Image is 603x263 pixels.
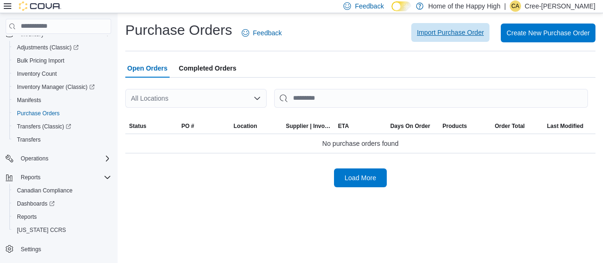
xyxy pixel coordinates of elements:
[13,95,111,106] span: Manifests
[13,95,45,106] a: Manifests
[9,67,115,80] button: Inventory Count
[21,246,41,253] span: Settings
[17,172,111,183] span: Reports
[21,155,49,162] span: Operations
[179,59,236,78] span: Completed Orders
[13,134,111,145] span: Transfers
[17,243,111,255] span: Settings
[9,94,115,107] button: Manifests
[17,226,66,234] span: [US_STATE] CCRS
[17,172,44,183] button: Reports
[13,224,70,236] a: [US_STATE] CCRS
[13,108,64,119] a: Purchase Orders
[13,42,82,53] a: Adjustments (Classic)
[13,224,111,236] span: Washington CCRS
[17,57,65,64] span: Bulk Pricing Import
[442,122,467,130] span: Products
[391,11,392,12] span: Dark Mode
[13,108,111,119] span: Purchase Orders
[178,119,230,134] button: PO #
[13,211,41,223] a: Reports
[2,242,115,256] button: Settings
[17,187,73,194] span: Canadian Compliance
[9,80,115,94] a: Inventory Manager (Classic)
[230,119,282,134] button: Location
[21,174,41,181] span: Reports
[9,107,115,120] button: Purchase Orders
[9,184,115,197] button: Canadian Compliance
[391,1,411,11] input: Dark Mode
[495,122,525,130] span: Order Total
[17,96,41,104] span: Manifests
[13,81,111,93] span: Inventory Manager (Classic)
[17,44,79,51] span: Adjustments (Classic)
[13,55,111,66] span: Bulk Pricing Import
[13,55,68,66] a: Bulk Pricing Import
[338,122,349,130] span: ETA
[274,89,588,108] input: This is a search bar. After typing your query, hit enter to filter the results lower in the page.
[17,70,57,78] span: Inventory Count
[491,119,543,134] button: Order Total
[13,198,111,209] span: Dashboards
[390,122,430,130] span: Days On Order
[17,123,71,130] span: Transfers (Classic)
[2,152,115,165] button: Operations
[355,1,383,11] span: Feedback
[510,0,521,12] div: Cree-Ann Perrin
[428,0,500,12] p: Home of the Happy High
[501,24,595,42] button: Create New Purchase Order
[417,28,484,37] span: Import Purchase Order
[253,28,282,38] span: Feedback
[13,185,76,196] a: Canadian Compliance
[13,68,61,80] a: Inventory Count
[234,122,257,130] div: Location
[411,23,489,42] button: Import Purchase Order
[9,210,115,223] button: Reports
[9,223,115,237] button: [US_STATE] CCRS
[282,119,334,134] button: Supplier | Invoice Number
[13,198,58,209] a: Dashboards
[13,134,44,145] a: Transfers
[504,0,506,12] p: |
[386,119,439,134] button: Days On Order
[9,54,115,67] button: Bulk Pricing Import
[127,59,168,78] span: Open Orders
[547,122,583,130] span: Last Modified
[512,0,520,12] span: CA
[17,136,41,143] span: Transfers
[129,122,147,130] span: Status
[17,83,95,91] span: Inventory Manager (Classic)
[13,68,111,80] span: Inventory Count
[345,173,376,183] span: Load More
[525,0,595,12] p: Cree-[PERSON_NAME]
[506,28,590,38] span: Create New Purchase Order
[17,244,45,255] a: Settings
[17,213,37,221] span: Reports
[125,21,232,40] h1: Purchase Orders
[9,197,115,210] a: Dashboards
[125,119,178,134] button: Status
[13,121,111,132] span: Transfers (Classic)
[19,1,61,11] img: Cova
[2,171,115,184] button: Reports
[9,133,115,146] button: Transfers
[543,119,595,134] button: Last Modified
[322,138,399,149] span: No purchase orders found
[286,122,331,130] span: Supplier | Invoice Number
[181,122,194,130] span: PO #
[17,153,111,164] span: Operations
[17,110,60,117] span: Purchase Orders
[9,41,115,54] a: Adjustments (Classic)
[13,121,75,132] a: Transfers (Classic)
[17,153,52,164] button: Operations
[253,95,261,102] button: Open list of options
[334,119,387,134] button: ETA
[238,24,285,42] a: Feedback
[13,211,111,223] span: Reports
[334,168,387,187] button: Load More
[439,119,491,134] button: Products
[17,200,55,207] span: Dashboards
[9,120,115,133] a: Transfers (Classic)
[13,42,111,53] span: Adjustments (Classic)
